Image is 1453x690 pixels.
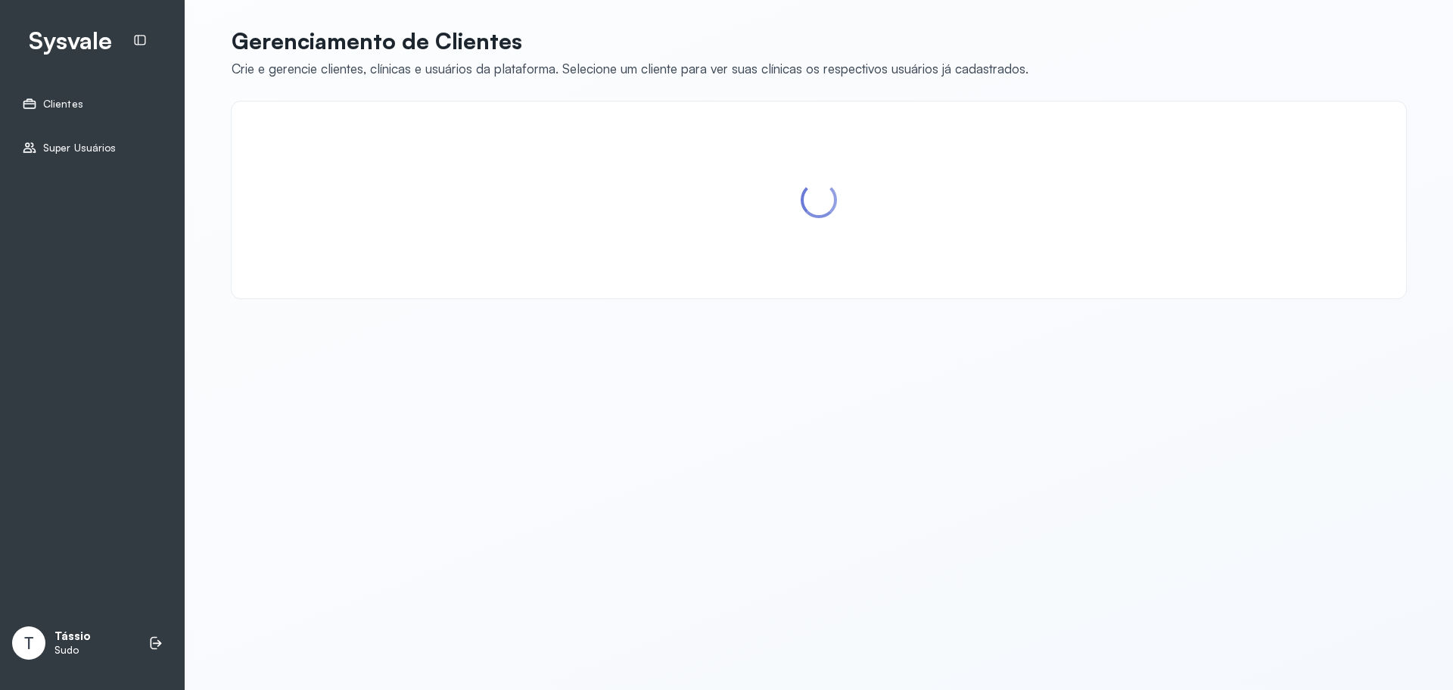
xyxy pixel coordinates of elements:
p: Gerenciamento de Clientes [232,27,1028,55]
a: Super Usuários [22,140,163,155]
p: Sudo [54,644,91,657]
span: Super Usuários [43,142,116,155]
h1: Sysvale [29,25,112,55]
p: Tássio [54,629,91,644]
span: Clientes [43,98,83,111]
a: Clientes [22,96,163,111]
div: Crie e gerencie clientes, clínicas e usuários da plataforma. Selecione um cliente para ver suas c... [232,61,1028,76]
